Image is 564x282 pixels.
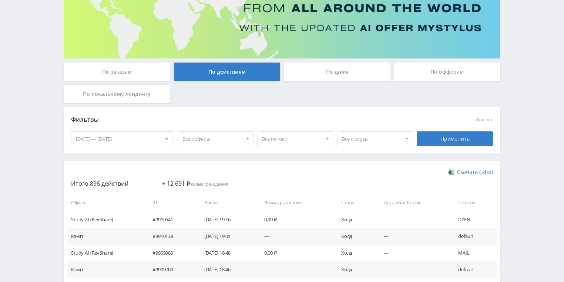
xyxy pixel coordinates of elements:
span: вознаграждения [167,181,229,187]
td: 0,00 ₽ [257,245,334,261]
td: Статус [334,194,376,211]
span: Все статусы [342,132,402,146]
td: — [257,228,334,245]
td: — [376,245,451,261]
a: Скачать (.xlsx) [449,168,493,176]
div: Фильтры [71,114,387,125]
td: #9909700 [145,261,197,278]
div: По офферам [394,63,501,81]
td: — [376,228,451,245]
td: Study AI (RevShare) [67,245,145,261]
td: [DATE] 19:01 [197,228,257,245]
td: MAIL [451,245,497,261]
td: Холд [334,228,376,245]
td: [DATE] 18:48 [197,245,257,261]
td: [DATE] 19:16 [197,211,257,228]
div: [DATE] — [DATE] [71,132,174,146]
span: Все потоки [262,132,322,146]
button: сбросить [475,117,493,122]
td: Потоки [451,194,497,211]
td: Вознаграждение [257,194,334,211]
td: Время [197,194,257,211]
td: #9909989 [145,245,197,261]
td: — [257,261,334,278]
span: 12 691 ₽ [167,179,190,188]
td: Холд [334,211,376,228]
div: По заказам [64,63,170,81]
span: Все офферы [182,132,242,146]
span: Скачать (.xlsx) [457,169,493,175]
td: Оффер [67,194,145,211]
td: 0,00 ₽ [257,211,334,228]
td: Кэмп [67,228,145,245]
td: Кэмп [67,261,145,278]
td: Холд [334,245,376,261]
div: По дням [284,63,390,81]
img: xlsx [449,168,455,175]
td: — [376,261,451,278]
td: default [451,261,497,278]
td: #9910138 [145,228,197,245]
td: Холд [334,261,376,278]
span: Итого 896 действий [71,179,128,188]
td: Дата обработки [376,194,451,211]
td: — [376,211,451,228]
td: Study AI (RevShare) [67,211,145,228]
td: default [451,228,497,245]
td: [DATE] 18:46 [197,261,257,278]
div: По действиям [174,63,281,81]
td: #9910541 [145,211,197,228]
td: ID [145,194,197,211]
div: Применить [417,131,493,146]
div: По локальному лендингу [64,85,170,103]
td: DZEN [451,211,497,228]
